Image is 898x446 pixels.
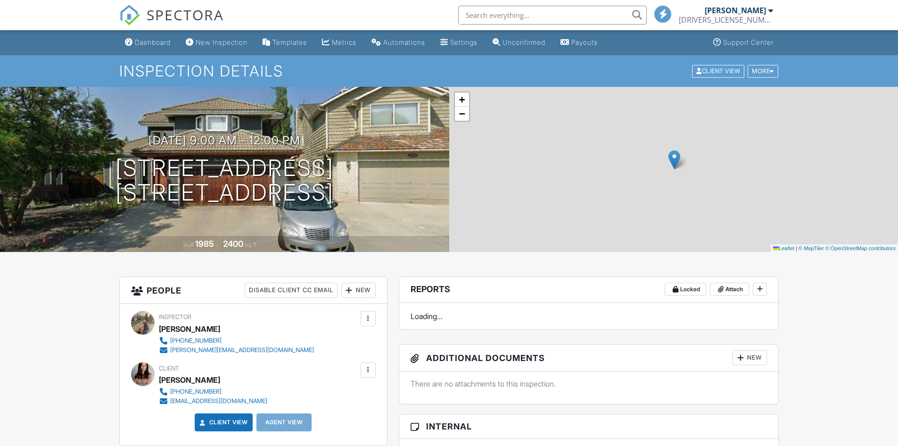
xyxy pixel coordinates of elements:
[571,38,598,46] div: Payouts
[170,397,267,405] div: [EMAIL_ADDRESS][DOMAIN_NAME]
[796,245,797,251] span: |
[455,107,469,121] a: Zoom out
[223,239,243,249] div: 2400
[120,277,387,304] h3: People
[318,34,360,51] a: Metrics
[159,373,220,387] div: [PERSON_NAME]
[557,34,601,51] a: Payouts
[183,241,194,248] span: Built
[272,38,307,46] div: Templates
[121,34,174,51] a: Dashboard
[825,245,896,251] a: © OpenStreetMap contributors
[119,13,224,33] a: SPECTORA
[198,418,248,427] a: Client View
[182,34,251,51] a: New Inspection
[455,93,469,107] a: Zoom in
[341,283,376,298] div: New
[773,245,794,251] a: Leaflet
[245,283,338,298] div: Disable Client CC Email
[723,38,774,46] div: Support Center
[119,63,779,79] h1: Inspection Details
[148,134,300,147] h3: [DATE] 9:00 am - 12:00 pm
[147,5,224,25] span: SPECTORA
[159,365,179,372] span: Client
[489,34,549,51] a: Unconfirmed
[437,34,481,51] a: Settings
[458,6,647,25] input: Search everything...
[119,5,140,25] img: The Best Home Inspection Software - Spectora
[399,414,779,439] h3: Internal
[705,6,766,15] div: [PERSON_NAME]
[459,93,465,105] span: +
[459,108,465,119] span: −
[748,65,778,77] div: More
[170,388,222,396] div: [PHONE_NUMBER]
[691,67,747,74] a: Client View
[159,336,314,345] a: [PHONE_NUMBER]
[115,156,334,206] h1: [STREET_ADDRESS] [STREET_ADDRESS]
[450,38,478,46] div: Settings
[170,346,314,354] div: [PERSON_NAME][EMAIL_ADDRESS][DOMAIN_NAME]
[692,65,744,77] div: Client View
[679,15,773,25] div: 2634800 Alberta LTD
[799,245,824,251] a: © MapTiler
[503,38,545,46] div: Unconfirmed
[709,34,777,51] a: Support Center
[332,38,356,46] div: Metrics
[159,345,314,355] a: [PERSON_NAME][EMAIL_ADDRESS][DOMAIN_NAME]
[159,313,191,320] span: Inspector
[196,38,247,46] div: New Inspection
[135,38,171,46] div: Dashboard
[159,322,220,336] div: [PERSON_NAME]
[368,34,429,51] a: Automations (Basic)
[733,350,767,365] div: New
[259,34,311,51] a: Templates
[399,345,779,371] h3: Additional Documents
[411,379,767,389] p: There are no attachments to this inspection.
[170,337,222,345] div: [PHONE_NUMBER]
[159,387,267,396] a: [PHONE_NUMBER]
[668,150,680,169] img: Marker
[159,396,267,406] a: [EMAIL_ADDRESS][DOMAIN_NAME]
[245,241,258,248] span: sq. ft.
[383,38,425,46] div: Automations
[195,239,214,249] div: 1985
